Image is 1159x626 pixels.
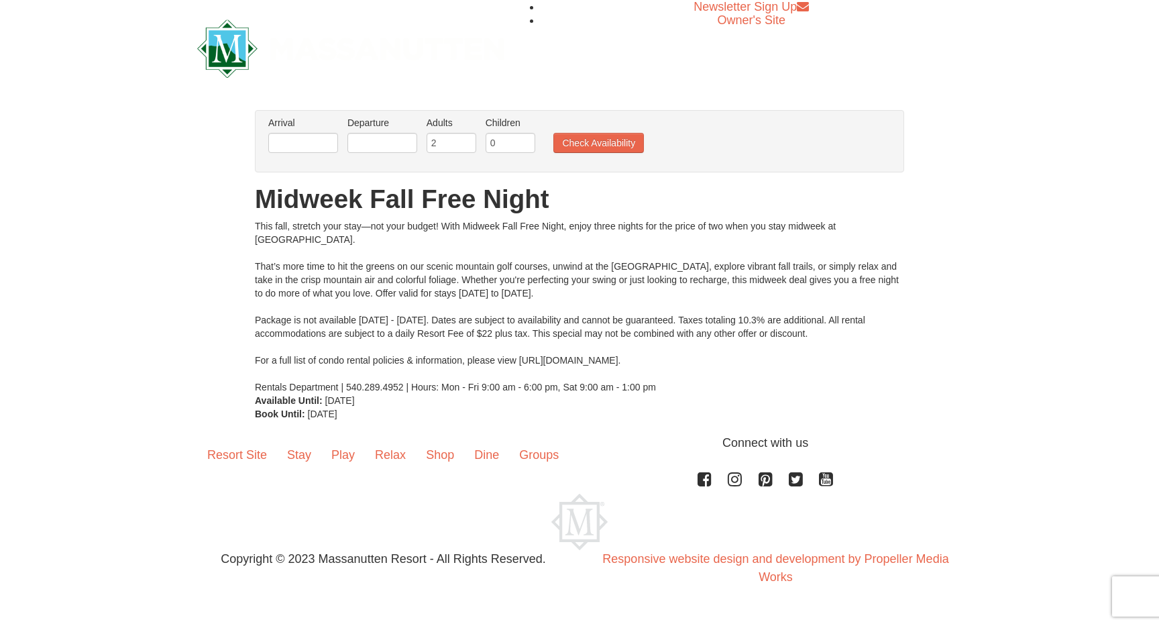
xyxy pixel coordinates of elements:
[321,434,365,476] a: Play
[427,116,476,129] label: Adults
[197,19,504,78] img: Massanutten Resort Logo
[277,434,321,476] a: Stay
[416,434,464,476] a: Shop
[197,31,504,62] a: Massanutten Resort
[486,116,535,129] label: Children
[347,116,417,129] label: Departure
[509,434,569,476] a: Groups
[464,434,509,476] a: Dine
[325,395,355,406] span: [DATE]
[365,434,416,476] a: Relax
[187,550,579,568] p: Copyright © 2023 Massanutten Resort - All Rights Reserved.
[197,434,962,452] p: Connect with us
[602,552,948,584] a: Responsive website design and development by Propeller Media Works
[551,494,608,550] img: Massanutten Resort Logo
[197,434,277,476] a: Resort Site
[553,133,644,153] button: Check Availability
[255,186,904,213] h1: Midweek Fall Free Night
[255,395,323,406] strong: Available Until:
[308,409,337,419] span: [DATE]
[255,219,904,394] div: This fall, stretch your stay—not your budget! With Midweek Fall Free Night, enjoy three nights fo...
[255,409,305,419] strong: Book Until:
[718,13,785,27] a: Owner's Site
[268,116,338,129] label: Arrival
